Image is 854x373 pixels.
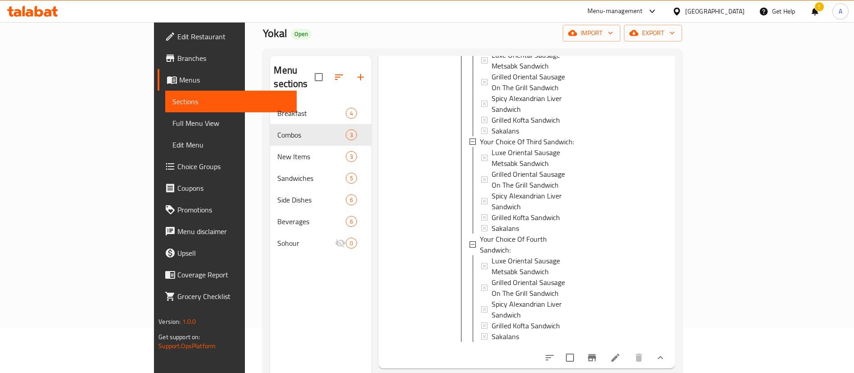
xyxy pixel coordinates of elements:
svg: Show Choices [655,352,666,363]
div: Breakfast4 [270,102,371,124]
span: Grocery Checklist [177,291,289,302]
div: Sohour0 [270,232,371,254]
span: 6 [346,217,357,226]
span: Edit Restaurant [177,31,289,42]
span: Grilled Kofta Sandwich [492,212,560,223]
span: Luxe Oriental Sausage Metsabk Sandwich [492,147,575,169]
span: Grilled Oriental Sausage On The Grill Sandwich [492,277,575,299]
span: Grilled Kofta Sandwich [492,320,560,331]
div: items [346,216,357,227]
span: Menu disclaimer [177,226,289,237]
span: Sakalans [492,331,519,342]
span: Spicy Alexandrian Liver Sandwich [492,93,575,115]
nav: Menu sections [270,99,371,258]
button: sort-choices [539,347,560,368]
svg: Inactive section [335,238,346,249]
span: A [839,6,842,16]
span: Coverage Report [177,269,289,280]
span: Combos [277,129,345,140]
span: Luxe Oriental Sausage Metsabk Sandwich [492,255,575,277]
span: Upsell [177,248,289,258]
span: Breakfast [277,108,345,119]
span: Spicy Alexandrian Liver Sandwich [492,299,575,320]
a: Coupons [158,177,297,199]
span: Open [291,30,312,38]
div: [GEOGRAPHIC_DATA] [685,6,745,16]
span: Sandwiches [277,173,345,184]
a: Menu disclaimer [158,221,297,242]
span: 0 [346,239,357,248]
span: Sort sections [328,66,350,88]
div: Sandwiches5 [270,167,371,189]
a: Edit Menu [165,134,297,156]
div: New Items3 [270,146,371,167]
a: Promotions [158,199,297,221]
span: import [570,28,613,39]
a: Menus [158,69,297,91]
button: Add section [350,66,371,88]
span: 1.0.0 [182,316,196,327]
span: Sakalans [492,223,519,234]
span: New Items [277,151,345,162]
span: Beverages [277,216,345,227]
span: 6 [346,196,357,204]
span: Promotions [177,204,289,215]
span: 5 [346,174,357,183]
div: Beverages6 [270,211,371,232]
span: Sakalans [492,125,519,136]
div: Combos3 [270,124,371,146]
button: export [624,25,682,41]
span: Version: [158,316,181,327]
div: items [346,194,357,205]
button: import [563,25,620,41]
span: Side Dishes [277,194,345,205]
a: Sections [165,91,297,112]
span: Grilled Oriental Sausage On The Grill Sandwich [492,169,575,190]
a: Coverage Report [158,264,297,286]
span: 4 [346,109,357,118]
div: items [346,238,357,249]
div: items [346,151,357,162]
span: Select to update [560,348,579,367]
span: Branches [177,53,289,64]
span: Grilled Kofta Sandwich [492,115,560,125]
button: delete [628,347,650,368]
div: items [346,129,357,140]
div: Menu-management [587,6,643,17]
span: Choice Groups [177,161,289,172]
span: Your Choice Of Fourth Sandwich: [480,234,575,255]
a: Full Menu View [165,112,297,134]
span: Edit Menu [172,139,289,150]
span: Select all sections [309,68,328,87]
a: Choice Groups [158,156,297,177]
span: Your Choice Of Third Sandwich: [480,136,574,147]
a: Edit menu item [610,352,621,363]
button: show more [650,347,671,368]
span: Luxe Oriental Sausage Metsabk Sandwich [492,50,575,71]
span: Spicy Alexandrian Liver Sandwich [492,190,575,212]
span: export [631,28,675,39]
span: 3 [346,152,357,161]
span: Menus [179,74,289,85]
span: Grilled Oriental Sausage On The Grill Sandwich [492,71,575,93]
span: Sohour [277,238,334,249]
a: Upsell [158,242,297,264]
div: Open [291,29,312,40]
div: Side Dishes6 [270,189,371,211]
a: Support.OpsPlatform [158,340,216,352]
a: Edit Restaurant [158,26,297,47]
span: Get support on: [158,331,200,343]
a: Grocery Checklist [158,286,297,307]
span: Full Menu View [172,118,289,129]
span: Sections [172,96,289,107]
div: items [346,108,357,119]
div: items [346,173,357,184]
span: 3 [346,131,357,139]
